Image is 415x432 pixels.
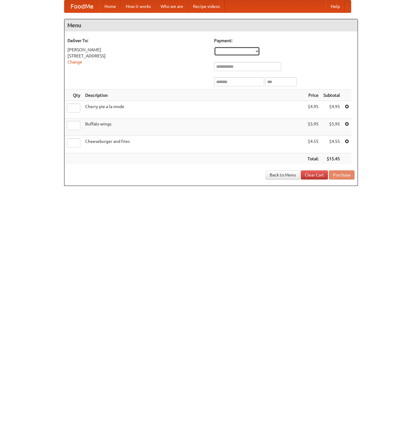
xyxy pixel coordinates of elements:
[321,90,342,101] th: Subtotal
[326,0,345,13] a: Help
[305,90,321,101] th: Price
[305,153,321,165] th: Total:
[83,118,305,136] td: Buffalo wings
[301,170,328,180] a: Clear Cart
[64,90,83,101] th: Qty
[305,118,321,136] td: $5.95
[64,0,100,13] a: FoodMe
[67,38,208,44] h5: Deliver To:
[321,101,342,118] td: $4.95
[321,118,342,136] td: $5.95
[83,136,305,153] td: Cheeseburger and fries
[305,101,321,118] td: $4.95
[83,90,305,101] th: Description
[83,101,305,118] td: Cherry pie a la mode
[188,0,225,13] a: Recipe videos
[214,38,355,44] h5: Payment:
[67,53,208,59] div: [STREET_ADDRESS]
[266,170,300,180] a: Back to Menu
[67,60,82,64] a: Change
[305,136,321,153] td: $4.55
[121,0,156,13] a: How it works
[321,136,342,153] td: $4.55
[64,19,358,31] h4: Menu
[67,47,208,53] div: [PERSON_NAME]
[156,0,188,13] a: Who we are
[329,170,355,180] button: Purchase
[100,0,121,13] a: Home
[321,153,342,165] th: $15.45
